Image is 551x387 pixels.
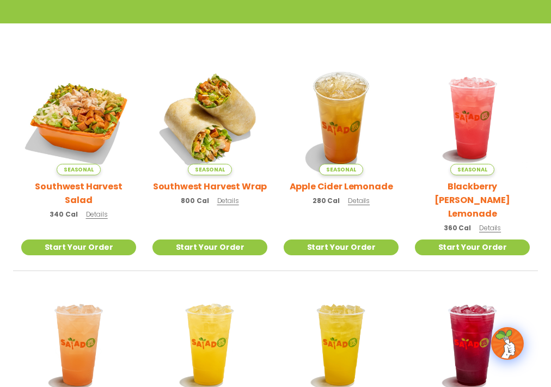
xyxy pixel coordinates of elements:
a: Start Your Order [21,239,136,255]
span: 340 Cal [50,210,77,219]
span: Seasonal [319,164,363,175]
img: Product photo for Apple Cider Lemonade [284,60,399,175]
img: wpChatIcon [492,328,523,359]
h2: Blackberry [PERSON_NAME] Lemonade [415,180,530,220]
span: 280 Cal [313,196,340,206]
span: 800 Cal [181,196,209,206]
span: Seasonal [57,164,101,175]
a: Start Your Order [415,239,530,255]
span: Seasonal [450,164,494,175]
span: Details [217,196,239,205]
span: Seasonal [188,164,232,175]
h2: Southwest Harvest Salad [21,180,136,207]
img: Product photo for Southwest Harvest Wrap [152,60,267,175]
span: Details [479,223,501,232]
span: Details [348,196,370,205]
span: Details [86,210,108,219]
img: Product photo for Southwest Harvest Salad [21,60,136,175]
h2: Apple Cider Lemonade [290,180,393,193]
span: 360 Cal [444,223,471,233]
h2: Southwest Harvest Wrap [153,180,267,193]
a: Start Your Order [152,239,267,255]
a: Start Your Order [284,239,399,255]
img: Product photo for Blackberry Bramble Lemonade [415,60,530,175]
